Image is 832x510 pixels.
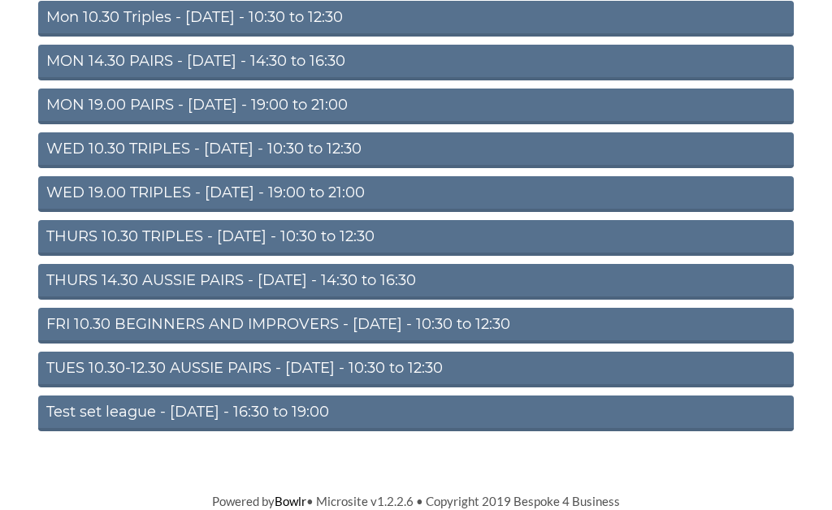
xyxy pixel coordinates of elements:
a: MON 19.00 PAIRS - [DATE] - 19:00 to 21:00 [38,89,794,124]
a: FRI 10.30 BEGINNERS AND IMPROVERS - [DATE] - 10:30 to 12:30 [38,308,794,344]
span: Powered by • Microsite v1.2.2.6 • Copyright 2019 Bespoke 4 Business [212,494,620,508]
a: Test set league - [DATE] - 16:30 to 19:00 [38,395,794,431]
a: Mon 10.30 Triples - [DATE] - 10:30 to 12:30 [38,1,794,37]
a: WED 10.30 TRIPLES - [DATE] - 10:30 to 12:30 [38,132,794,168]
a: THURS 10.30 TRIPLES - [DATE] - 10:30 to 12:30 [38,220,794,256]
a: Bowlr [275,494,306,508]
a: THURS 14.30 AUSSIE PAIRS - [DATE] - 14:30 to 16:30 [38,264,794,300]
a: TUES 10.30-12.30 AUSSIE PAIRS - [DATE] - 10:30 to 12:30 [38,352,794,387]
a: WED 19.00 TRIPLES - [DATE] - 19:00 to 21:00 [38,176,794,212]
a: MON 14.30 PAIRS - [DATE] - 14:30 to 16:30 [38,45,794,80]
